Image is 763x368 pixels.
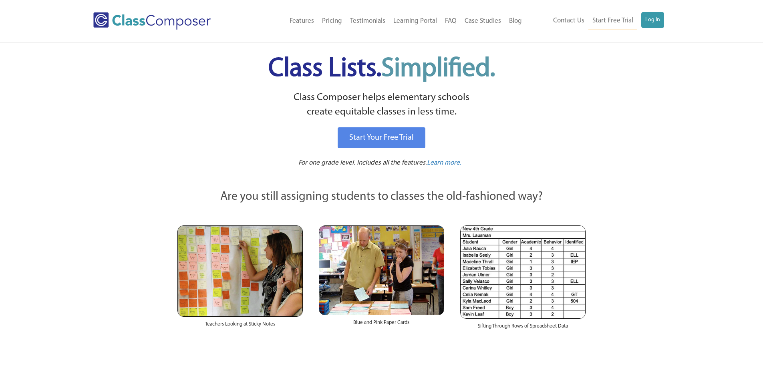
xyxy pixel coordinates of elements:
p: Are you still assigning students to classes the old-fashioned way? [177,188,586,206]
div: Teachers Looking at Sticky Notes [177,317,303,336]
a: Testimonials [346,12,389,30]
img: Teachers Looking at Sticky Notes [177,225,303,317]
a: FAQ [441,12,461,30]
a: Blog [505,12,526,30]
img: Spreadsheets [460,225,586,319]
span: Start Your Free Trial [349,134,414,142]
span: Learn more. [427,159,461,166]
p: Class Composer helps elementary schools create equitable classes in less time. [176,90,587,120]
div: Sifting Through Rows of Spreadsheet Data [460,319,586,338]
img: Blue and Pink Paper Cards [319,225,444,315]
nav: Header Menu [526,12,664,30]
a: Learn more. [427,158,461,168]
span: Class Lists. [268,56,495,82]
a: Start Free Trial [588,12,637,30]
img: Class Composer [93,12,211,30]
a: Contact Us [549,12,588,30]
div: Blue and Pink Paper Cards [319,315,444,334]
a: Log In [641,12,664,28]
a: Pricing [318,12,346,30]
a: Features [286,12,318,30]
nav: Header Menu [244,12,526,30]
span: For one grade level. Includes all the features. [298,159,427,166]
a: Case Studies [461,12,505,30]
span: Simplified. [381,56,495,82]
a: Start Your Free Trial [338,127,425,148]
a: Learning Portal [389,12,441,30]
